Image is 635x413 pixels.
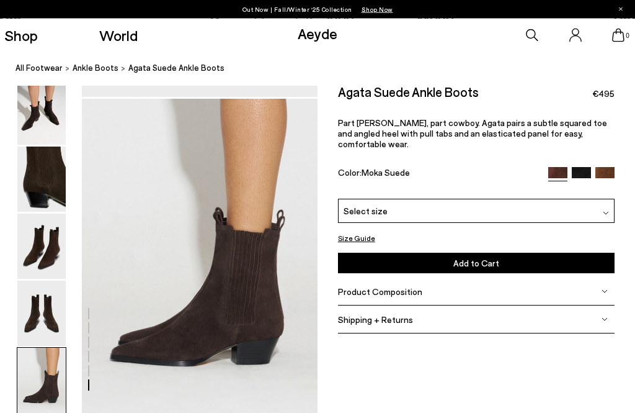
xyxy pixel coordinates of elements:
[338,168,540,182] div: Color:
[338,315,413,325] span: Shipping + Returns
[592,88,615,101] span: €495
[338,86,479,99] h2: Agata Suede Ankle Boots
[603,211,609,217] img: svg%3E
[242,3,393,16] p: Out Now | Fall/Winter ‘25 Collection
[73,63,118,73] span: ankle boots
[16,62,63,75] a: All Footwear
[128,62,224,75] span: Agata Suede Ankle Boots
[17,147,66,212] img: Agata Suede Ankle Boots - Image 3
[298,24,337,42] a: Aeyde
[602,289,608,295] img: svg%3E
[344,205,388,218] span: Select size
[624,32,631,39] span: 0
[362,168,410,178] span: Moka Suede
[453,258,499,269] span: Add to Cart
[612,29,624,42] a: 0
[362,6,393,13] span: Navigate to /collections/new-in
[4,28,38,43] a: Shop
[17,80,66,145] img: Agata Suede Ankle Boots - Image 2
[16,52,635,86] nav: breadcrumb
[602,317,608,323] img: svg%3E
[99,28,138,43] a: World
[338,118,615,150] p: Part [PERSON_NAME], part cowboy. Agata pairs a subtle squared toe and angled heel with pull tabs ...
[338,232,375,245] button: Size Guide
[338,253,615,274] button: Add to Cart
[338,287,422,297] span: Product Composition
[73,62,118,75] a: ankle boots
[17,281,66,347] img: Agata Suede Ankle Boots - Image 5
[17,214,66,279] img: Agata Suede Ankle Boots - Image 4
